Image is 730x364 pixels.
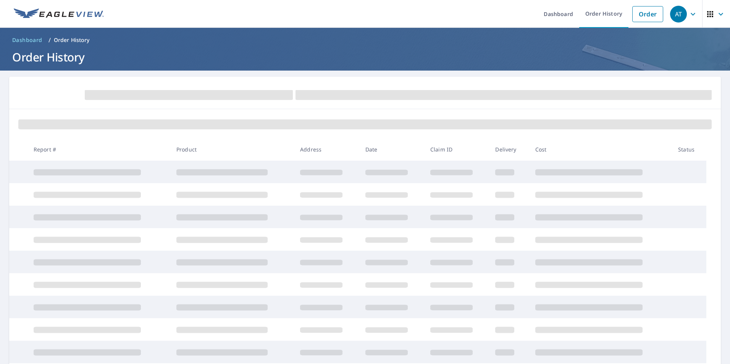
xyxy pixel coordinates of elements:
[424,138,489,161] th: Claim ID
[12,36,42,44] span: Dashboard
[14,8,104,20] img: EV Logo
[9,34,45,46] a: Dashboard
[170,138,294,161] th: Product
[672,138,706,161] th: Status
[9,34,721,46] nav: breadcrumb
[359,138,424,161] th: Date
[632,6,663,22] a: Order
[670,6,687,23] div: AT
[529,138,672,161] th: Cost
[9,49,721,65] h1: Order History
[294,138,359,161] th: Address
[27,138,170,161] th: Report #
[48,35,51,45] li: /
[54,36,90,44] p: Order History
[489,138,529,161] th: Delivery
